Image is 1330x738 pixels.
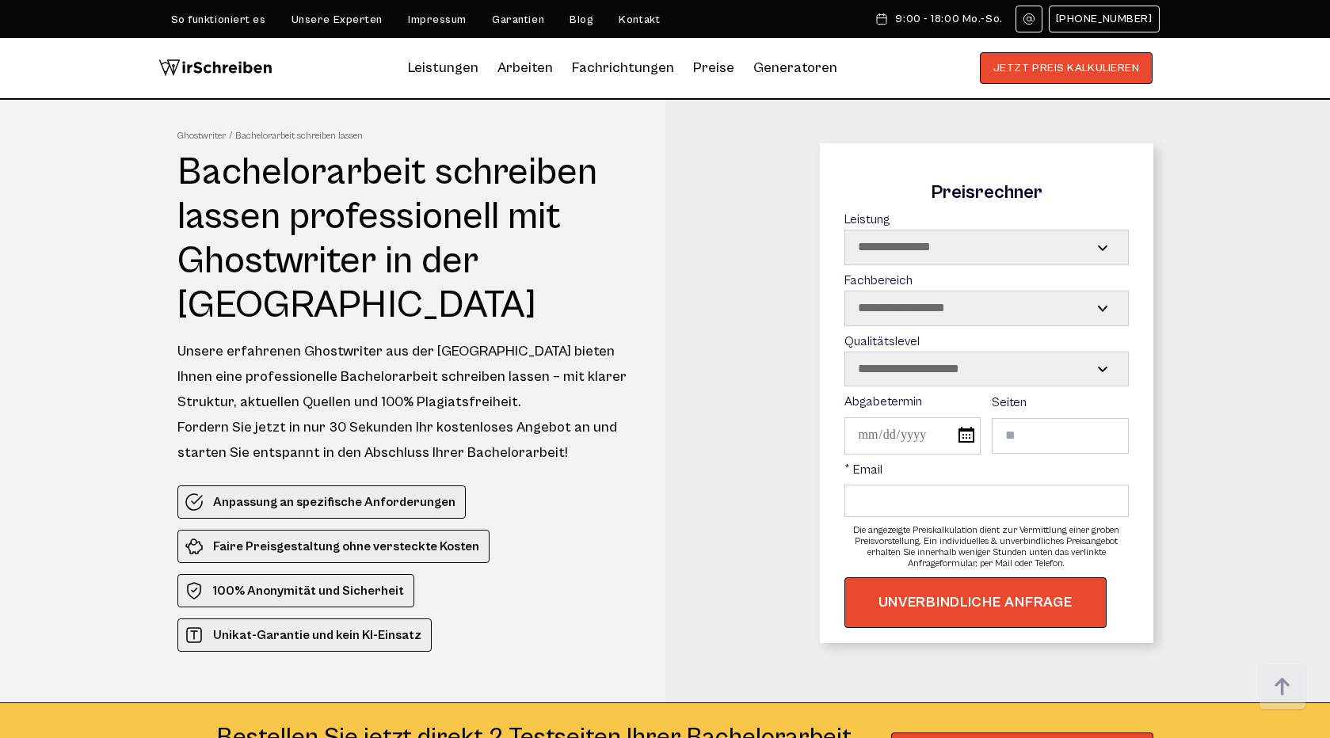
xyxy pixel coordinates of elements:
select: Leistung [845,230,1128,264]
a: [PHONE_NUMBER] [1049,6,1160,32]
div: Die angezeigte Preiskalkulation dient zur Vermittlung einer groben Preisvorstellung. Ein individu... [844,525,1129,569]
span: Bachelorarbeit schreiben lassen [235,130,363,143]
input: Abgabetermin [844,417,981,455]
label: Qualitätslevel [844,334,1129,387]
button: UNVERBINDLICHE ANFRAGE [844,577,1107,628]
img: logo wirschreiben [158,52,272,84]
li: 100% Anonymität und Sicherheit [177,574,414,607]
form: Contact form [844,182,1129,627]
a: Leistungen [408,55,478,81]
span: 9:00 - 18:00 Mo.-So. [895,13,1002,25]
img: Anpassung an spezifische Anforderungen [185,493,204,512]
a: Unsere Experten [292,13,383,26]
a: Impressum [408,13,467,26]
select: Fachbereich [845,291,1128,325]
a: So funktioniert es [171,13,266,26]
span: UNVERBINDLICHE ANFRAGE [878,593,1073,612]
li: Unikat-Garantie und kein KI-Einsatz [177,618,432,652]
img: Unikat-Garantie und kein KI-Einsatz [185,626,204,645]
img: Schedule [875,13,889,25]
h1: Bachelorarbeit schreiben lassen professionell mit Ghostwriter in der [GEOGRAPHIC_DATA] [177,150,636,328]
img: button top [1259,664,1306,711]
a: Kontakt [619,13,660,26]
a: Ghostwriter [177,130,232,143]
span: [PHONE_NUMBER] [1056,13,1153,25]
li: Anpassung an spezifische Anforderungen [177,485,466,519]
div: Preisrechner [844,182,1129,204]
select: Qualitätslevel [845,352,1128,386]
label: * Email [844,462,1129,517]
label: Leistung [844,212,1129,265]
label: Fachbereich [844,273,1129,326]
a: Arbeiten [497,55,553,81]
input: * Email [844,485,1129,517]
a: Garantien [492,13,544,26]
span: Seiten [992,395,1027,409]
a: Blog [570,13,593,26]
a: Fachrichtungen [572,55,674,81]
div: Unsere erfahrenen Ghostwriter aus der [GEOGRAPHIC_DATA] bieten Ihnen eine professionelle Bachelor... [177,339,636,466]
a: Preise [693,59,734,76]
button: JETZT PREIS KALKULIEREN [980,52,1153,84]
a: Generatoren [753,55,837,81]
img: Faire Preisgestaltung ohne versteckte Kosten [185,537,204,556]
label: Abgabetermin [844,394,981,455]
img: Email [1023,13,1035,25]
li: Faire Preisgestaltung ohne versteckte Kosten [177,530,490,563]
img: 100% Anonymität und Sicherheit [185,581,204,600]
